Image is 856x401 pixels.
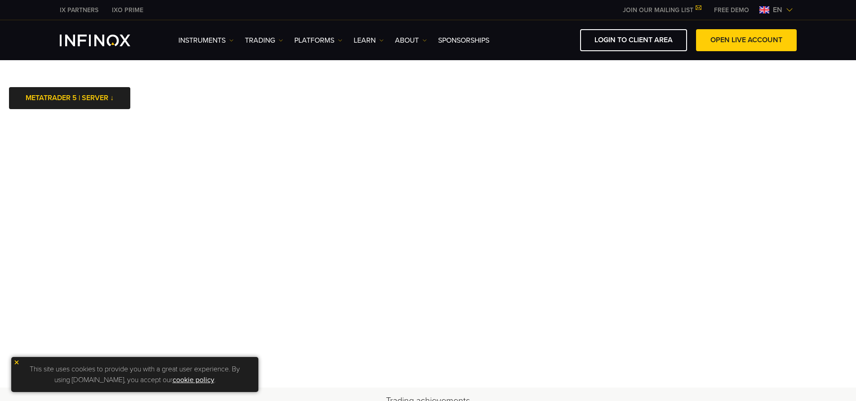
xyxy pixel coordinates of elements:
[53,5,105,15] a: INFINOX
[16,361,254,388] p: This site uses cookies to provide you with a great user experience. By using [DOMAIN_NAME], you a...
[294,35,342,46] a: PLATFORMS
[173,375,214,384] a: cookie policy
[9,87,130,109] a: METATRADER 5 | SERVER ↓
[395,35,427,46] a: ABOUT
[354,35,384,46] a: Learn
[105,5,150,15] a: INFINOX
[580,29,687,51] a: LOGIN TO CLIENT AREA
[769,4,786,15] span: en
[707,5,756,15] a: INFINOX MENU
[696,29,797,51] a: OPEN LIVE ACCOUNT
[60,35,151,46] a: INFINOX Logo
[245,35,283,46] a: TRADING
[178,35,234,46] a: Instruments
[13,359,20,366] img: yellow close icon
[438,35,489,46] a: SPONSORSHIPS
[616,6,707,14] a: JOIN OUR MAILING LIST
